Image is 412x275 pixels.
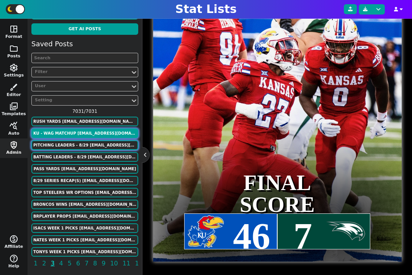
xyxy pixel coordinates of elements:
div: Setting [35,97,127,104]
span: photo_library [9,102,18,111]
div: User [35,83,127,89]
span: settings [9,63,18,72]
span: query_stats [9,121,18,130]
span: 7031 / 7031 [31,108,138,115]
span: brush [9,83,18,92]
span: 12 [134,259,144,268]
span: 11 [121,259,131,268]
button: Broncos Wins [EMAIL_ADDRESS][DOMAIN_NAME] [31,200,138,209]
button: Get AI Posts [31,23,138,35]
button: RUSH YARDS [EMAIL_ADDRESS][DOMAIN_NAME] [31,117,138,126]
span: help [9,254,18,263]
span: folder [9,44,18,53]
button: KU - WAG Matchup [EMAIL_ADDRESS][DOMAIN_NAME] [31,129,138,138]
span: space_dashboard [9,24,18,34]
button: PASS YARDS [EMAIL_ADDRESS][DOMAIN_NAME] [31,164,138,174]
h5: Saved Posts [31,40,73,48]
span: 6 [75,259,81,268]
button: BRPlayer Props [EMAIL_ADDRESS][DOMAIN_NAME] [31,212,138,221]
span: 5 [67,259,73,268]
span: 4 [58,259,64,268]
span: 46 [233,215,270,257]
h1: Stat Lists [175,2,237,16]
span: 3 [49,259,56,268]
button: 8/29 Series Recap(s) [EMAIL_ADDRESS][DOMAIN_NAME] [31,176,138,186]
button: Pitching Leaders - 8/29 [EMAIL_ADDRESS][DOMAIN_NAME] [31,140,138,150]
span: 2 [41,259,47,268]
span: FINAL SCORE [232,169,323,219]
span: 10 [109,259,119,268]
button: Batting Leaders - 8/29 [EMAIL_ADDRESS][DOMAIN_NAME] [31,152,138,162]
span: 7 [83,259,90,268]
button: Isacs Week 1 Picks [EMAIL_ADDRESS][DOMAIN_NAME] [31,223,138,233]
span: 1 [33,259,39,268]
span: 7 [293,215,312,257]
div: Filter [35,69,127,75]
span: 8 [92,259,98,268]
button: Nates Week 1 Picks [EMAIL_ADDRESS][DOMAIN_NAME] [31,235,138,245]
button: Tonys Week 1 Picks [EMAIL_ADDRESS][DOMAIN_NAME] [31,247,138,257]
span: monetization_on [9,234,18,244]
button: TOP STEELERS WR OPTIONS [EMAIL_ADDRESS][DOMAIN_NAME] [31,188,138,197]
span: shield_person [9,140,18,150]
span: 9 [101,259,107,268]
input: Search [31,53,138,63]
